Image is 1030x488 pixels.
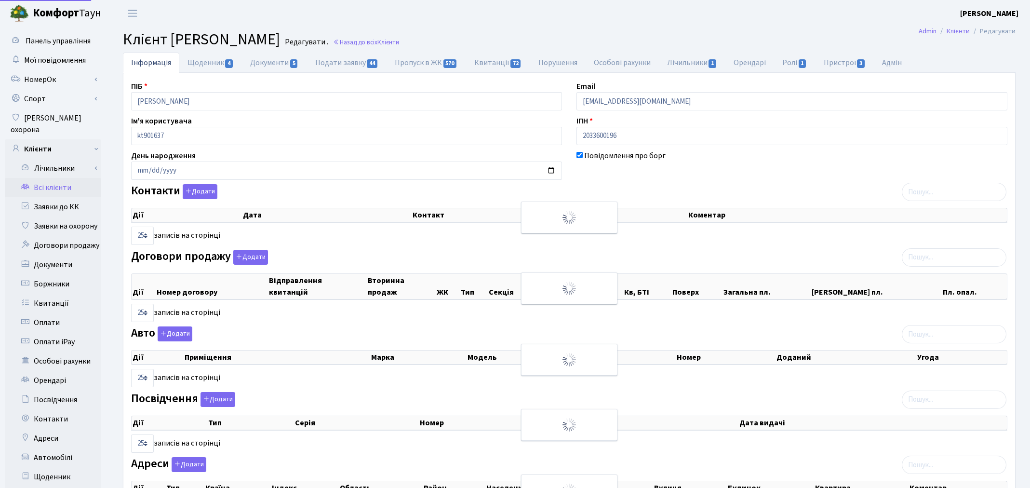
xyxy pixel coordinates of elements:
[919,26,936,36] a: Admin
[419,416,565,430] th: Номер
[942,274,1007,299] th: Пл. опал.
[294,416,419,430] th: Серія
[120,5,145,21] button: Переключити навігацію
[460,274,487,299] th: Тип
[5,332,101,352] a: Оплати iPay
[467,351,587,364] th: Модель
[510,59,521,68] span: 72
[158,326,192,341] button: Авто
[904,21,1030,41] nav: breadcrumb
[5,108,101,139] a: [PERSON_NAME] охорона
[687,208,1007,222] th: Коментар
[5,217,101,236] a: Заявки на охорону
[5,197,101,217] a: Заявки до КК
[5,313,101,332] a: Оплати
[131,369,154,387] select: записів на сторінці
[307,53,387,73] a: Подати заявку
[131,434,154,453] select: записів на сторінці
[131,304,154,322] select: записів на сторінці
[970,26,1016,37] li: Редагувати
[947,26,970,36] a: Клієнти
[488,274,536,299] th: Секція
[902,248,1006,267] input: Пошук...
[131,304,220,322] label: записів на сторінці
[26,36,91,46] span: Панель управління
[131,250,268,265] label: Договори продажу
[671,274,722,299] th: Поверх
[24,55,86,66] span: Мої повідомлення
[123,28,280,51] span: Клієнт [PERSON_NAME]
[5,70,101,89] a: НомерОк
[123,53,179,73] a: Інформація
[722,274,811,299] th: Загальна пл.
[584,150,666,162] label: Повідомлення про борг
[412,208,688,222] th: Контакт
[180,183,217,200] a: Додати
[5,409,101,429] a: Контакти
[5,255,101,274] a: Документи
[242,53,307,73] a: Документи
[5,51,101,70] a: Мої повідомлення
[131,392,235,407] label: Посвідчення
[5,429,101,448] a: Адреси
[5,178,101,197] a: Всі клієнти
[565,416,739,430] th: Видано
[131,227,220,245] label: записів на сторінці
[676,351,776,364] th: Номер
[623,274,671,299] th: Кв, БТІ
[268,274,366,299] th: Відправлення квитанцій
[183,184,217,199] button: Контакти
[33,5,101,22] span: Таун
[283,38,328,47] small: Редагувати .
[155,325,192,342] a: Додати
[131,81,147,92] label: ПІБ
[131,434,220,453] label: записів на сторінці
[576,115,593,127] label: ІПН
[709,59,716,68] span: 1
[370,351,467,364] th: Марка
[5,371,101,390] a: Орендарі
[198,390,235,407] a: Додати
[5,31,101,51] a: Панель управління
[874,53,910,73] a: Адмін
[231,248,268,265] a: Додати
[131,457,206,472] label: Адреси
[233,250,268,265] button: Договори продажу
[131,369,220,387] label: записів на сторінці
[960,8,1018,19] b: [PERSON_NAME]
[131,227,154,245] select: записів на сторінці
[530,53,586,73] a: Порушення
[132,274,156,299] th: Дії
[184,351,371,364] th: Приміщення
[562,352,577,367] img: Обробка...
[5,274,101,294] a: Боржники
[902,325,1006,343] input: Пошук...
[466,53,530,73] a: Квитанції
[5,236,101,255] a: Договори продажу
[776,351,916,364] th: Доданий
[587,351,675,364] th: Колір
[738,416,1007,430] th: Дата видачі
[5,294,101,313] a: Квитанції
[169,456,206,473] a: Додати
[811,274,942,299] th: [PERSON_NAME] пл.
[436,274,460,299] th: ЖК
[367,59,377,68] span: 44
[902,456,1006,474] input: Пошук...
[5,89,101,108] a: Спорт
[131,184,217,199] label: Контакти
[132,351,184,364] th: Дії
[290,59,298,68] span: 5
[132,416,207,430] th: Дії
[5,448,101,467] a: Автомобілі
[131,326,192,341] label: Авто
[132,208,242,222] th: Дії
[156,274,268,299] th: Номер договору
[242,208,412,222] th: Дата
[367,274,436,299] th: Вторинна продаж
[902,183,1006,201] input: Пошук...
[387,53,466,73] a: Пропуск в ЖК
[11,159,101,178] a: Лічильники
[725,53,774,73] a: Орендарі
[916,351,1007,364] th: Угода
